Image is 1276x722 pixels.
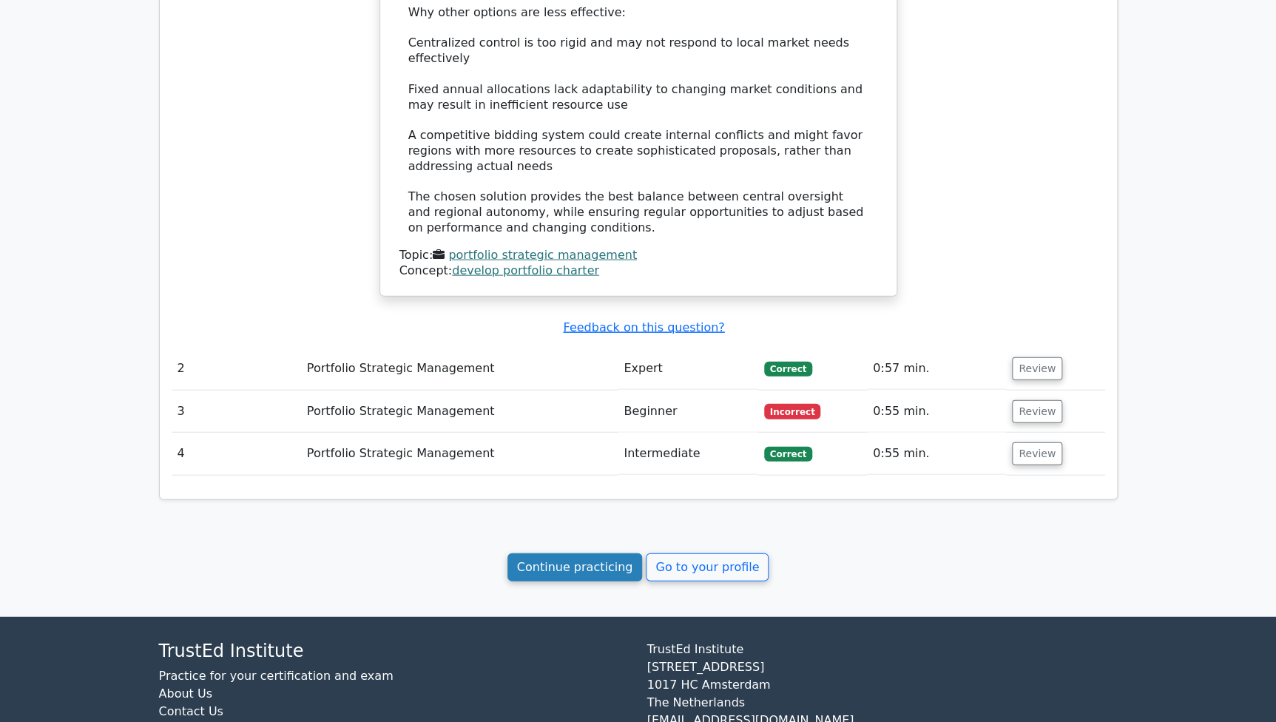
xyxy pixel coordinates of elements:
td: 3 [172,391,301,433]
a: Contact Us [159,704,223,718]
td: 0:57 min. [867,348,1006,390]
td: 0:55 min. [867,391,1006,433]
a: Continue practicing [507,553,643,581]
td: Portfolio Strategic Management [301,348,618,390]
td: 4 [172,433,301,475]
button: Review [1012,357,1062,380]
a: Go to your profile [646,553,769,581]
span: Incorrect [764,404,821,419]
div: Topic: [399,248,877,263]
a: Feedback on this question? [563,320,724,334]
td: Intermediate [618,433,757,475]
td: 0:55 min. [867,433,1006,475]
a: About Us [159,686,212,701]
span: Correct [764,362,812,377]
a: Practice for your certification and exam [159,669,394,683]
button: Review [1012,442,1062,465]
a: develop portfolio charter [452,263,599,277]
td: Beginner [618,391,757,433]
button: Review [1012,400,1062,423]
td: Expert [618,348,757,390]
a: portfolio strategic management [448,248,637,262]
td: Portfolio Strategic Management [301,433,618,475]
td: Portfolio Strategic Management [301,391,618,433]
div: Concept: [399,263,877,279]
span: Correct [764,447,812,462]
h4: TrustEd Institute [159,641,629,662]
td: 2 [172,348,301,390]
